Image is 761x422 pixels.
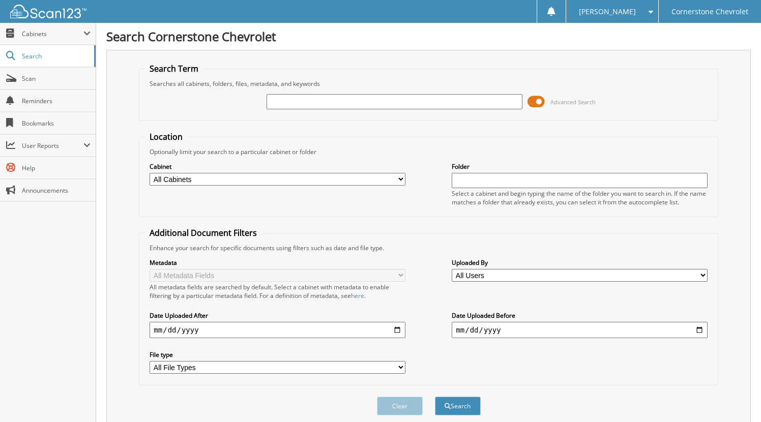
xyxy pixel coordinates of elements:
legend: Location [144,131,188,142]
button: Clear [377,397,423,415]
span: Cornerstone Chevrolet [671,9,748,15]
div: Enhance your search for specific documents using filters such as date and file type. [144,244,712,252]
span: [PERSON_NAME] [579,9,636,15]
div: All metadata fields are searched by default. Select a cabinet with metadata to enable filtering b... [150,283,405,300]
span: Advanced Search [550,98,596,106]
span: Bookmarks [22,119,91,128]
h1: Search Cornerstone Chevrolet [106,28,751,45]
span: Help [22,164,91,172]
div: Searches all cabinets, folders, files, metadata, and keywords [144,79,712,88]
label: Date Uploaded After [150,311,405,320]
label: File type [150,350,405,359]
legend: Search Term [144,63,203,74]
span: Search [22,52,89,61]
a: here [351,291,364,300]
input: end [452,322,707,338]
iframe: Chat Widget [710,373,761,422]
span: Announcements [22,186,91,195]
span: User Reports [22,141,83,150]
input: start [150,322,405,338]
label: Metadata [150,258,405,267]
label: Date Uploaded Before [452,311,707,320]
div: Optionally limit your search to a particular cabinet or folder [144,147,712,156]
label: Uploaded By [452,258,707,267]
span: Scan [22,74,91,83]
button: Search [435,397,481,415]
label: Cabinet [150,162,405,171]
legend: Additional Document Filters [144,227,262,238]
div: Select a cabinet and begin typing the name of the folder you want to search in. If the name match... [452,189,707,206]
label: Folder [452,162,707,171]
img: scan123-logo-white.svg [10,5,86,18]
span: Reminders [22,97,91,105]
span: Cabinets [22,29,83,38]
